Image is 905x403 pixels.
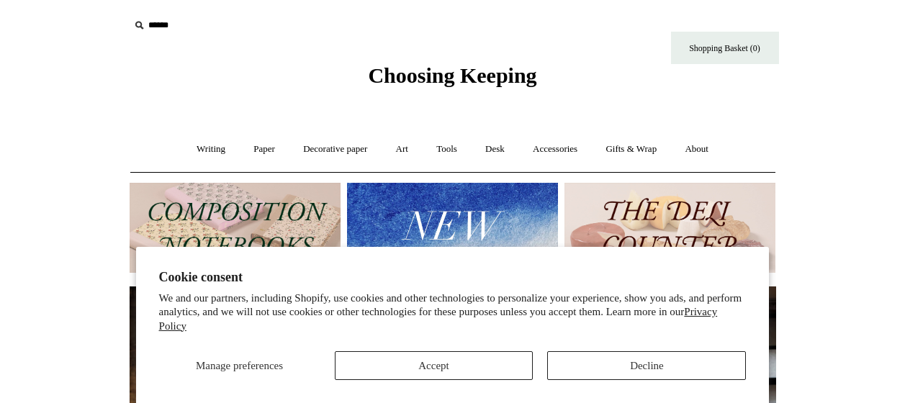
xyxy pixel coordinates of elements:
[290,130,380,168] a: Decorative paper
[672,130,721,168] a: About
[593,130,670,168] a: Gifts & Wrap
[159,270,747,285] h2: Cookie consent
[423,130,470,168] a: Tools
[347,183,558,273] img: New.jpg__PID:f73bdf93-380a-4a35-bcfe-7823039498e1
[240,130,288,168] a: Paper
[520,130,590,168] a: Accessories
[671,32,779,64] a: Shopping Basket (0)
[383,130,421,168] a: Art
[130,183,341,273] img: 202302 Composition ledgers.jpg__PID:69722ee6-fa44-49dd-a067-31375e5d54ec
[564,183,775,273] img: The Deli Counter
[472,130,518,168] a: Desk
[547,351,746,380] button: Decline
[184,130,238,168] a: Writing
[368,63,536,87] span: Choosing Keeping
[368,75,536,85] a: Choosing Keeping
[159,306,718,332] a: Privacy Policy
[335,351,533,380] button: Accept
[159,351,320,380] button: Manage preferences
[196,360,283,371] span: Manage preferences
[159,291,747,334] p: We and our partners, including Shopify, use cookies and other technologies to personalize your ex...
